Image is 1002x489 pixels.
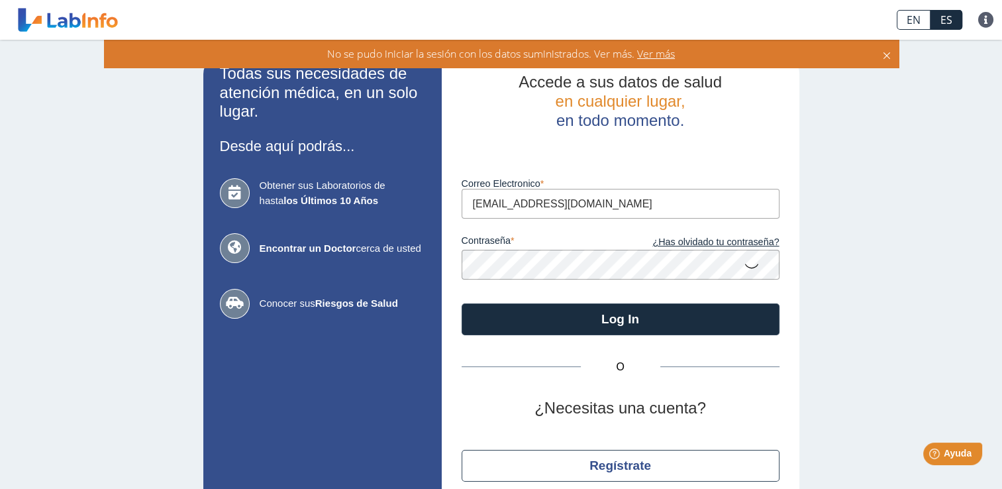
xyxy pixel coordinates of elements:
label: contraseña [462,235,621,250]
span: O [581,359,660,375]
span: No se pudo iniciar la sesión con los datos suministrados. Ver más. [327,46,634,61]
h2: ¿Necesitas una cuenta? [462,399,779,418]
b: Encontrar un Doctor [260,243,356,254]
a: ¿Has olvidado tu contraseña? [621,235,779,250]
a: EN [897,10,930,30]
iframe: Help widget launcher [884,437,987,474]
label: Correo Electronico [462,178,779,189]
button: Regístrate [462,450,779,482]
span: Conocer sus [260,296,425,311]
h2: Todas sus necesidades de atención médica, en un solo lugar. [220,64,425,121]
span: cerca de usted [260,241,425,256]
b: Riesgos de Salud [315,298,398,309]
span: en todo momento. [556,111,684,129]
span: Obtener sus Laboratorios de hasta [260,178,425,208]
span: en cualquier lugar, [555,92,685,110]
button: Log In [462,303,779,335]
span: Ver más [634,46,675,61]
b: los Últimos 10 Años [283,195,378,206]
h3: Desde aquí podrás... [220,138,425,154]
span: Accede a sus datos de salud [519,73,722,91]
a: ES [930,10,962,30]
